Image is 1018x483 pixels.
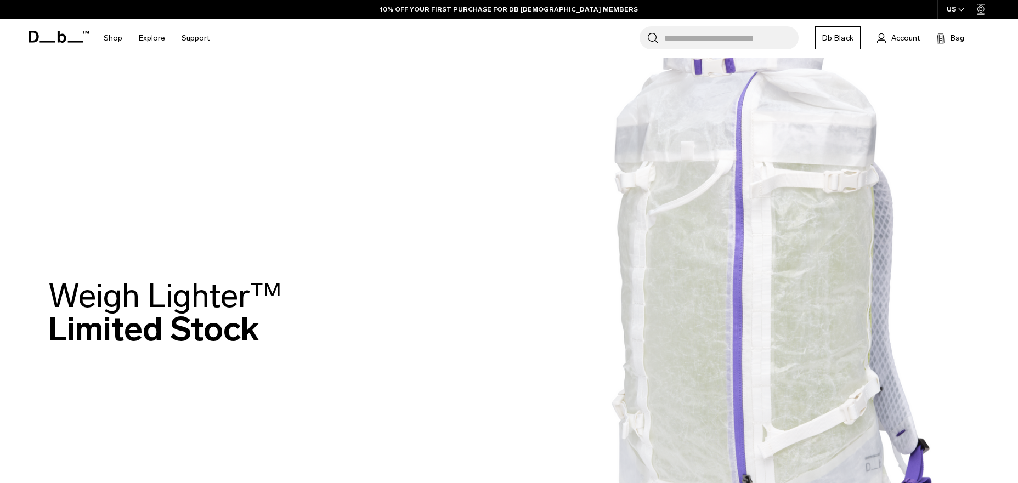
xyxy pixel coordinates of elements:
a: Db Black [815,26,861,49]
a: Support [182,19,210,58]
button: Bag [936,31,964,44]
h2: Limited Stock [48,279,282,346]
a: 10% OFF YOUR FIRST PURCHASE FOR DB [DEMOGRAPHIC_DATA] MEMBERS [380,4,638,14]
span: Bag [951,32,964,44]
span: Account [891,32,920,44]
a: Shop [104,19,122,58]
span: Weigh Lighter™ [48,276,282,316]
a: Account [877,31,920,44]
nav: Main Navigation [95,19,218,58]
a: Explore [139,19,165,58]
